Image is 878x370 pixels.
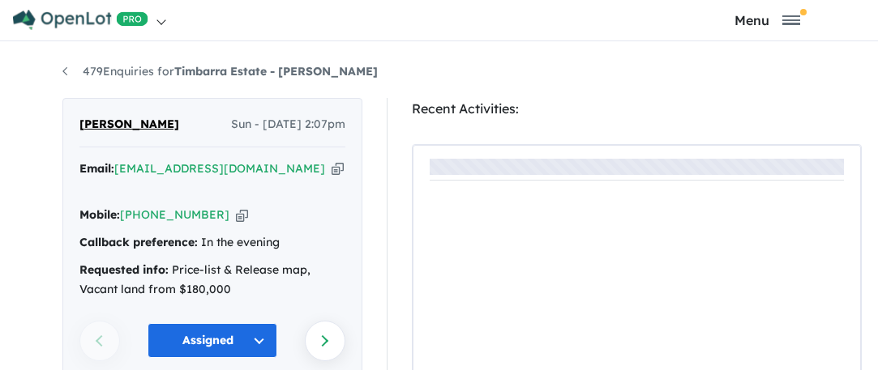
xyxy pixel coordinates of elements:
[79,235,198,249] strong: Callback preference:
[236,206,248,223] button: Copy
[79,233,345,253] div: In the evening
[332,160,344,177] button: Copy
[79,261,345,300] div: Price-list & Release map, Vacant land from $180,000
[661,12,874,28] button: Toggle navigation
[174,64,378,79] strong: Timbarra Estate - [PERSON_NAME]
[79,161,114,176] strong: Email:
[148,323,277,358] button: Assigned
[62,64,378,79] a: 479Enquiries forTimbarra Estate - [PERSON_NAME]
[79,207,120,222] strong: Mobile:
[231,115,345,134] span: Sun - [DATE] 2:07pm
[79,262,169,277] strong: Requested info:
[79,115,179,134] span: [PERSON_NAME]
[412,98,862,120] div: Recent Activities:
[13,10,148,30] img: Openlot PRO Logo White
[120,207,229,222] a: [PHONE_NUMBER]
[114,161,325,176] a: [EMAIL_ADDRESS][DOMAIN_NAME]
[62,62,816,82] nav: breadcrumb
